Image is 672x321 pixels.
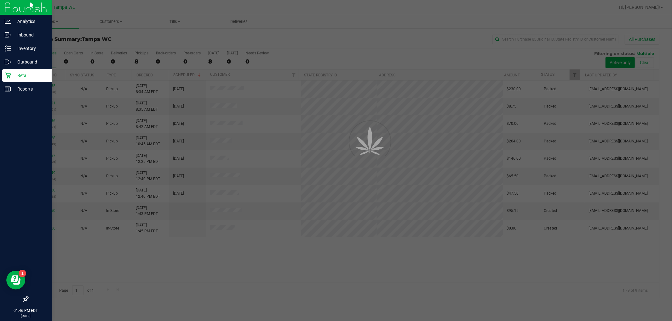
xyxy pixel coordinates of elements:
[3,313,49,318] p: [DATE]
[11,31,49,39] p: Inbound
[5,86,11,92] inline-svg: Reports
[11,18,49,25] p: Analytics
[11,58,49,66] p: Outbound
[3,308,49,313] p: 01:46 PM EDT
[19,270,26,277] iframe: Resource center unread badge
[5,32,11,38] inline-svg: Inbound
[11,72,49,79] p: Retail
[5,72,11,79] inline-svg: Retail
[5,18,11,25] inline-svg: Analytics
[11,85,49,93] p: Reports
[6,271,25,290] iframe: Resource center
[5,45,11,52] inline-svg: Inventory
[5,59,11,65] inline-svg: Outbound
[11,45,49,52] p: Inventory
